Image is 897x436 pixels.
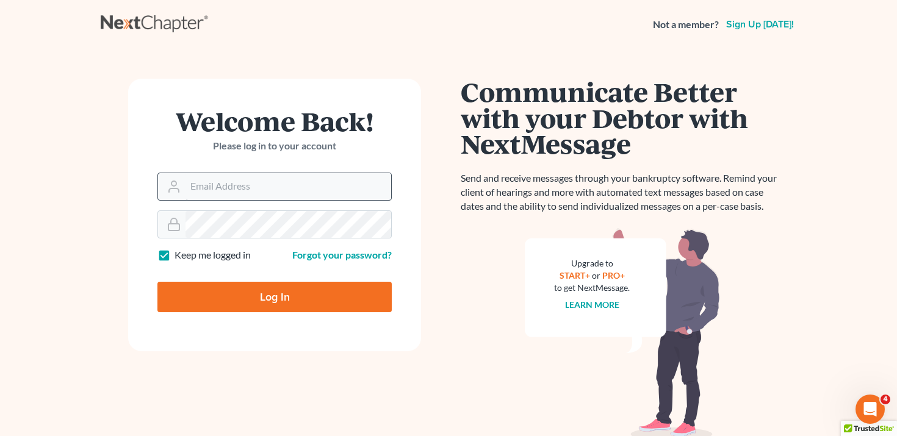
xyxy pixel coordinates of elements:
[461,171,784,213] p: Send and receive messages through your bankruptcy software. Remind your client of hearings and mo...
[157,139,392,153] p: Please log in to your account
[856,395,885,424] iframe: Intercom live chat
[724,20,796,29] a: Sign up [DATE]!
[653,18,719,32] strong: Not a member?
[592,270,600,281] span: or
[560,270,590,281] a: START+
[175,248,251,262] label: Keep me logged in
[157,282,392,312] input: Log In
[292,249,392,260] a: Forgot your password?
[565,299,619,310] a: Learn more
[881,395,890,404] span: 4
[186,173,391,200] input: Email Address
[554,282,630,294] div: to get NextMessage.
[554,257,630,270] div: Upgrade to
[461,79,784,157] h1: Communicate Better with your Debtor with NextMessage
[157,108,392,134] h1: Welcome Back!
[602,270,625,281] a: PRO+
